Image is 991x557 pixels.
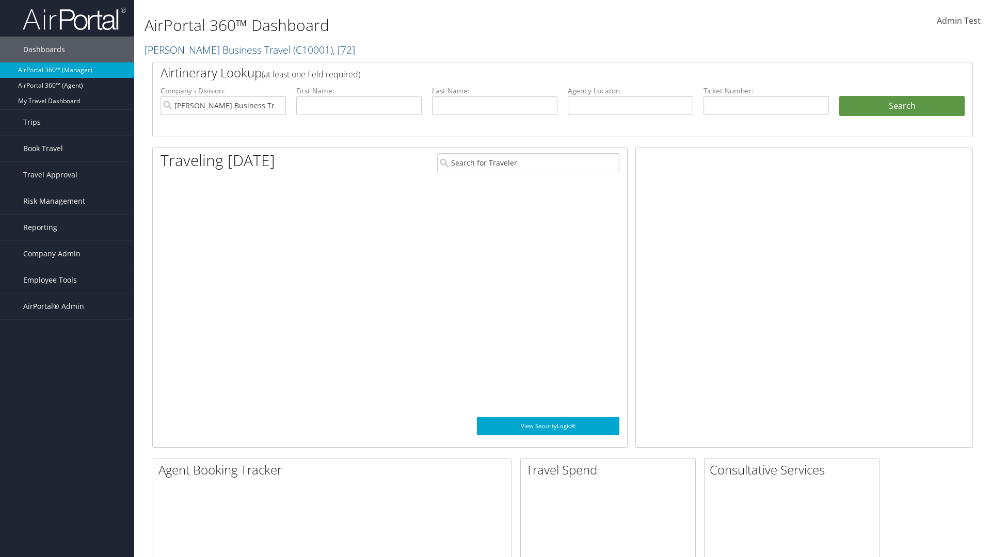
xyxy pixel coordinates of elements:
[839,96,965,117] button: Search
[710,461,879,479] h2: Consultative Services
[23,7,126,31] img: airportal-logo.png
[333,43,355,57] span: , [ 72 ]
[161,64,897,81] h2: Airtinerary Lookup
[23,293,84,319] span: AirPortal® Admin
[296,86,422,96] label: First Name:
[437,153,619,172] input: Search for Traveler
[704,86,829,96] label: Ticket Number:
[23,136,63,161] span: Book Travel
[568,86,693,96] label: Agency Locator:
[432,86,557,96] label: Last Name:
[161,86,286,96] label: Company - Division:
[158,461,511,479] h2: Agent Booking Tracker
[161,150,275,171] h1: Traveling [DATE]
[23,267,77,293] span: Employee Tools
[23,162,77,188] span: Travel Approval
[937,15,981,26] span: Admin Test
[937,5,981,37] a: Admin Test
[145,43,355,57] a: [PERSON_NAME] Business Travel
[526,461,695,479] h2: Travel Spend
[262,69,360,80] span: (at least one field required)
[23,215,57,240] span: Reporting
[477,417,619,435] a: View SecurityLogic®
[145,14,702,36] h1: AirPortal 360™ Dashboard
[293,43,333,57] span: ( C10001 )
[23,188,85,214] span: Risk Management
[23,37,65,62] span: Dashboards
[23,241,81,267] span: Company Admin
[23,109,41,135] span: Trips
